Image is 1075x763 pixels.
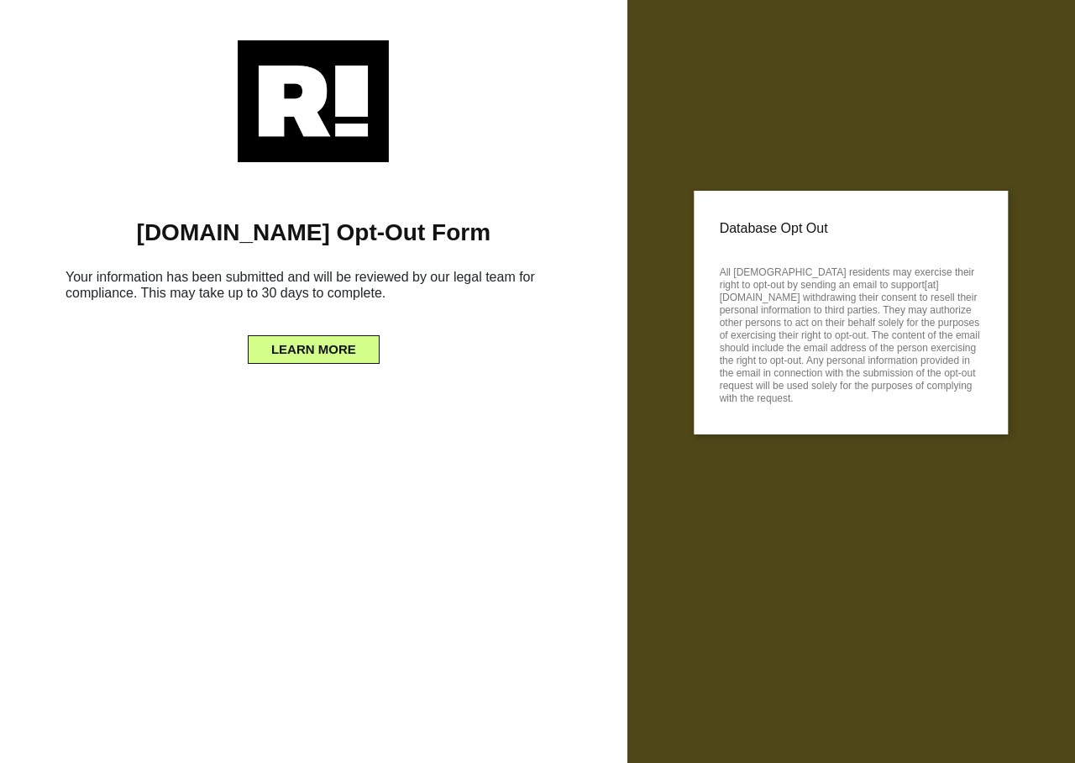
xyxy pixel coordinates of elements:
[248,335,380,364] button: LEARN MORE
[248,338,380,351] a: LEARN MORE
[25,262,602,314] h6: Your information has been submitted and will be reviewed by our legal team for compliance. This m...
[720,216,983,241] p: Database Opt Out
[238,40,389,162] img: Retention.com
[25,218,602,247] h1: [DOMAIN_NAME] Opt-Out Form
[720,261,983,405] p: All [DEMOGRAPHIC_DATA] residents may exercise their right to opt-out by sending an email to suppo...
